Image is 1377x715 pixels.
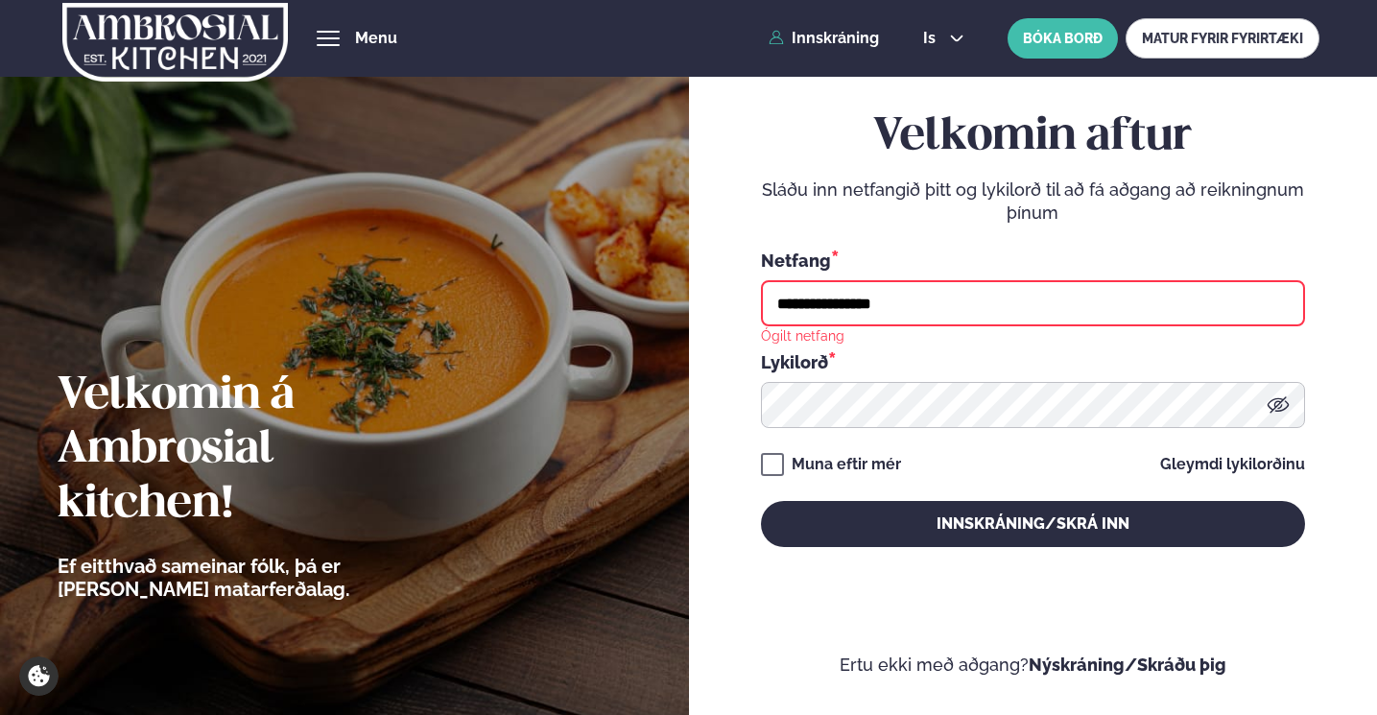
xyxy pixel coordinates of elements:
[58,555,456,601] p: Ef eitthvað sameinar fólk, þá er [PERSON_NAME] matarferðalag.
[1029,655,1226,675] a: Nýskráning/Skráðu þig
[19,656,59,696] a: Cookie settings
[761,326,844,344] div: Ógilt netfang
[58,369,456,531] h2: Velkomin á Ambrosial kitchen!
[923,31,941,46] span: is
[1126,18,1319,59] a: MATUR FYRIR FYRIRTÆKI
[769,30,879,47] a: Innskráning
[761,110,1305,164] h2: Velkomin aftur
[761,179,1305,225] p: Sláðu inn netfangið þitt og lykilorð til að fá aðgang að reikningnum þínum
[317,27,340,50] button: hamburger
[1008,18,1118,59] button: BÓKA BORÐ
[761,349,1305,374] div: Lykilorð
[908,31,980,46] button: is
[746,654,1319,677] p: Ertu ekki með aðgang?
[761,248,1305,273] div: Netfang
[61,3,290,82] img: logo
[1160,457,1305,472] a: Gleymdi lykilorðinu
[761,501,1305,547] button: Innskráning/Skrá inn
